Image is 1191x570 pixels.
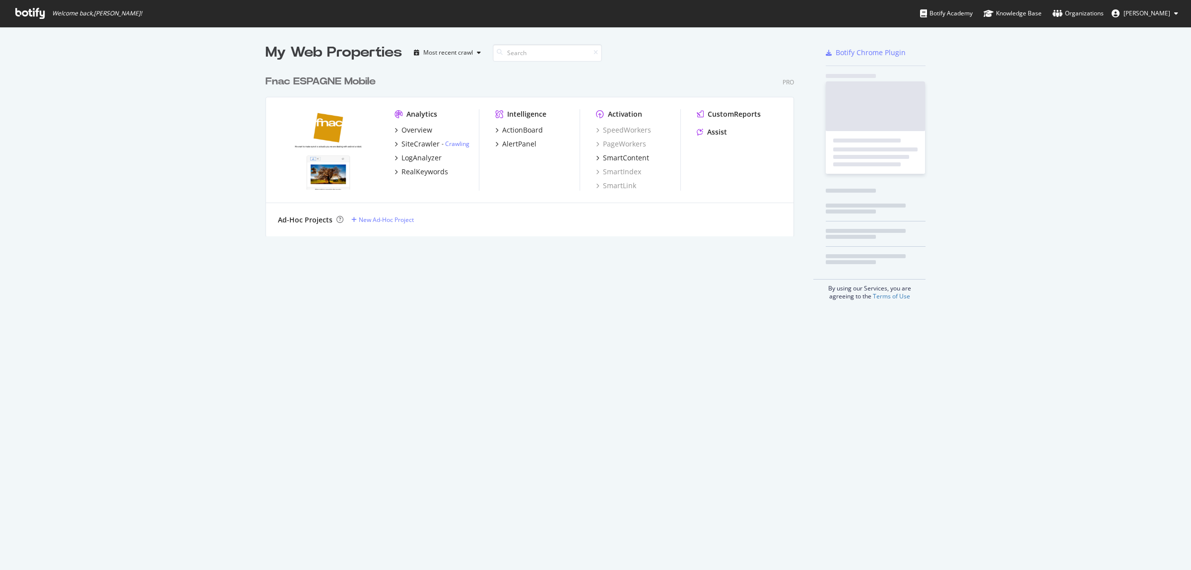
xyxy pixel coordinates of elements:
img: fnac.es [278,109,379,190]
a: LogAnalyzer [395,153,442,163]
a: PageWorkers [596,139,646,149]
div: CustomReports [708,109,761,119]
div: grid [265,63,802,236]
a: Terms of Use [873,292,910,300]
div: Fnac ESPAGNE Mobile [265,74,376,89]
div: Overview [401,125,432,135]
div: SiteCrawler [401,139,440,149]
input: Search [493,44,602,62]
span: leticia Albares [1124,9,1170,17]
div: Botify Academy [920,8,973,18]
div: Organizations [1053,8,1104,18]
a: Assist [697,127,727,137]
div: Knowledge Base [984,8,1042,18]
a: Overview [395,125,432,135]
a: ActionBoard [495,125,543,135]
a: Botify Chrome Plugin [826,48,906,58]
div: ActionBoard [502,125,543,135]
div: Intelligence [507,109,546,119]
a: SpeedWorkers [596,125,651,135]
div: Botify Chrome Plugin [836,48,906,58]
a: CustomReports [697,109,761,119]
a: SmartLink [596,181,636,191]
div: My Web Properties [265,43,402,63]
span: Welcome back, [PERSON_NAME] ! [52,9,142,17]
a: Crawling [445,140,469,148]
a: SmartContent [596,153,649,163]
div: RealKeywords [401,167,448,177]
div: Ad-Hoc Projects [278,215,332,225]
button: [PERSON_NAME] [1104,5,1186,21]
div: Analytics [406,109,437,119]
a: SiteCrawler- Crawling [395,139,469,149]
div: Pro [783,78,794,86]
div: - [442,140,469,148]
div: Assist [707,127,727,137]
div: New Ad-Hoc Project [359,215,414,224]
a: SmartIndex [596,167,641,177]
div: SmartContent [603,153,649,163]
div: Activation [608,109,642,119]
a: Fnac ESPAGNE Mobile [265,74,380,89]
a: RealKeywords [395,167,448,177]
div: By using our Services, you are agreeing to the [813,279,926,300]
div: Most recent crawl [423,50,473,56]
button: Most recent crawl [410,45,485,61]
a: AlertPanel [495,139,536,149]
div: LogAnalyzer [401,153,442,163]
a: New Ad-Hoc Project [351,215,414,224]
div: AlertPanel [502,139,536,149]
